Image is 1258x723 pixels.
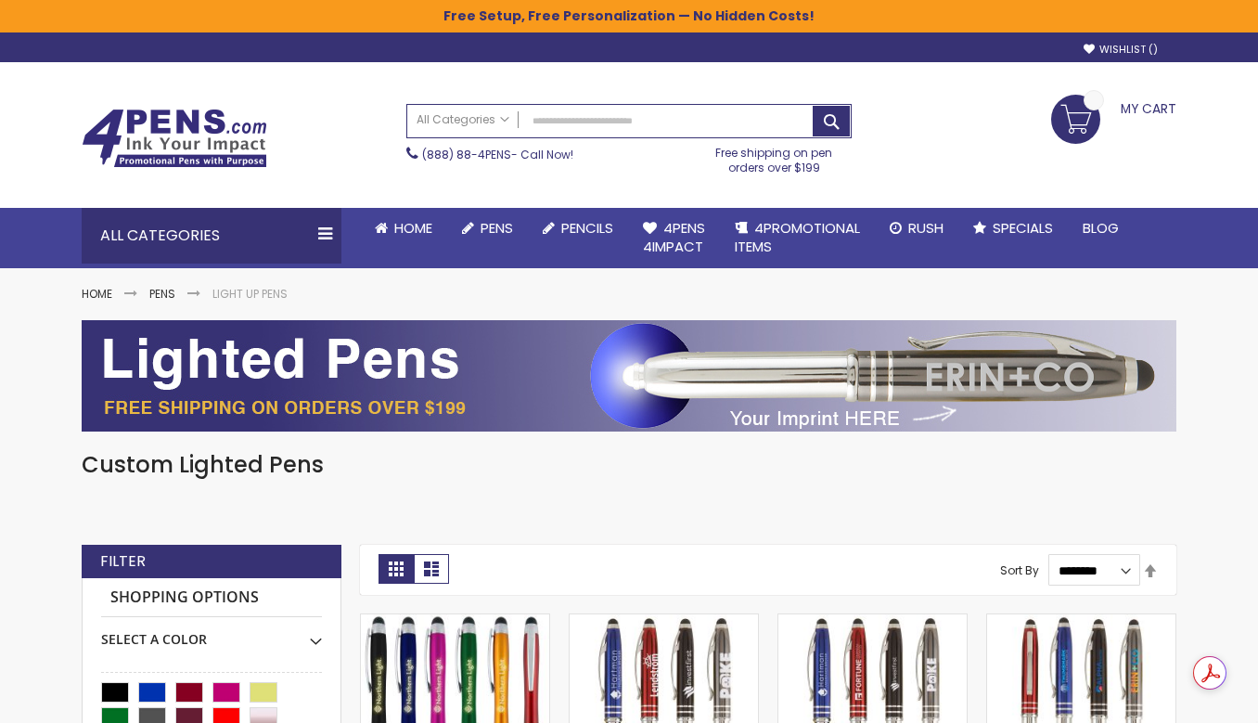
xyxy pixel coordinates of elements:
span: All Categories [417,112,509,127]
a: Vivano Duo Pen with Stylus - ColorJet [987,613,1175,629]
span: Rush [908,218,943,238]
img: 4Pens Custom Pens and Promotional Products [82,109,267,168]
span: - Call Now! [422,147,573,162]
span: 4Pens 4impact [643,218,705,256]
span: 4PROMOTIONAL ITEMS [735,218,860,256]
a: (888) 88-4PENS [422,147,511,162]
a: Blog [1068,208,1134,249]
strong: Filter [100,551,146,572]
span: Specials [993,218,1053,238]
a: Vivano Duo Pen with Stylus - Standard Laser [778,613,967,629]
a: Logo Beam Stylus LIght Up Pen [361,613,549,629]
strong: Grid [379,554,414,584]
span: Pens [481,218,513,238]
a: 4Pens4impact [628,208,720,268]
a: All Categories [407,105,519,136]
div: Free shipping on pen orders over $199 [697,138,853,175]
a: Vivano Duo Pen with Stylus - LaserMax [570,613,758,629]
a: Specials [958,208,1068,249]
a: 4PROMOTIONALITEMS [720,208,875,268]
a: Home [82,286,112,302]
span: Blog [1083,218,1119,238]
h1: Custom Lighted Pens [82,450,1176,480]
a: Rush [875,208,958,249]
span: Home [394,218,432,238]
div: Select A Color [101,617,322,649]
strong: Light Up Pens [212,286,288,302]
a: Home [360,208,447,249]
img: Light Up Pens [82,320,1176,432]
label: Sort By [1000,562,1039,578]
div: All Categories [82,208,341,264]
strong: Shopping Options [101,578,322,618]
a: Pens [149,286,175,302]
a: Wishlist [1084,43,1158,57]
a: Pens [447,208,528,249]
a: Pencils [528,208,628,249]
span: Pencils [561,218,613,238]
